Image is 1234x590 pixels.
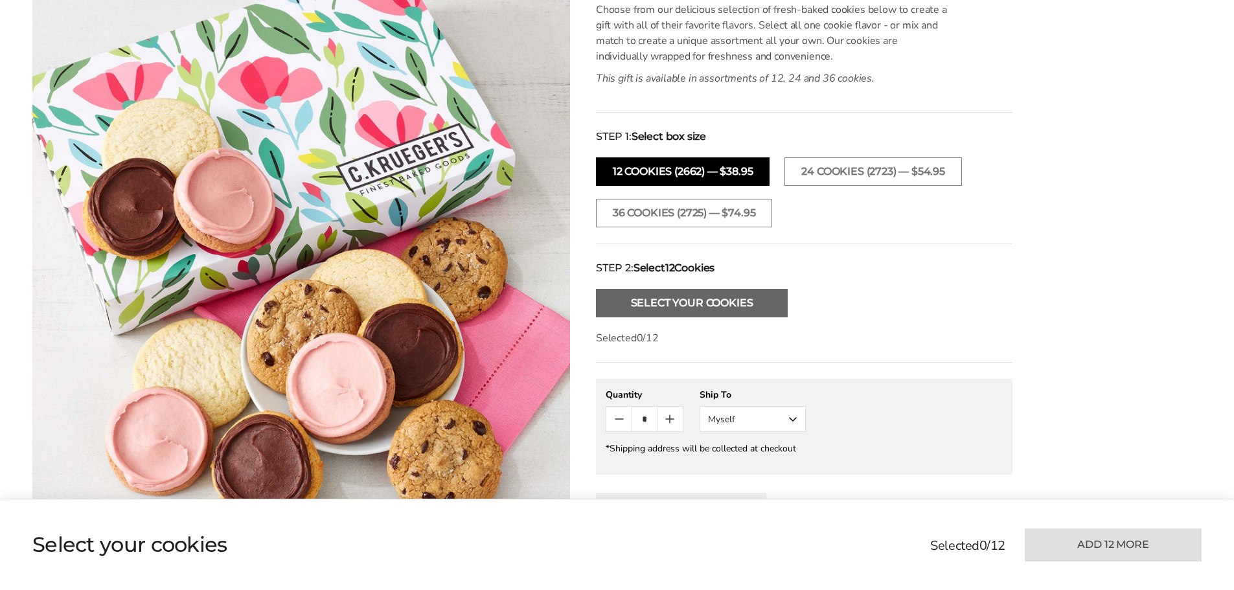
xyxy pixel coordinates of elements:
[990,537,1005,554] span: 12
[596,260,1012,276] div: STEP 2:
[979,537,987,554] span: 0
[632,129,706,144] strong: Select box size
[596,199,772,227] button: 36 COOKIES (2725) — $74.95
[596,129,1012,144] div: STEP 1:
[1025,528,1202,562] button: Add 12 more
[930,536,1005,556] p: Selected /
[596,157,770,186] button: 12 COOKIES (2662) — $38.95
[657,407,683,431] button: Count plus
[700,406,806,432] button: Myself
[606,442,1003,455] div: *Shipping address will be collected at checkout
[784,157,961,186] button: 24 COOKIES (2723) — $54.95
[646,331,659,345] span: 12
[596,71,874,85] em: This gift is available in assortments of 12, 24 and 36 cookies.
[10,541,134,580] iframe: Sign Up via Text for Offers
[637,331,643,345] span: 0
[606,389,683,401] div: Quantity
[632,407,657,431] input: Quantity
[665,262,675,274] span: 12
[596,493,766,528] button: Add Another Recipient
[700,389,806,401] div: Ship To
[596,289,788,317] button: Select Your Cookies
[596,379,1012,475] gfm-form: New recipient
[606,407,632,431] button: Count minus
[596,330,1012,346] p: Selected /
[634,260,714,276] strong: Select Cookies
